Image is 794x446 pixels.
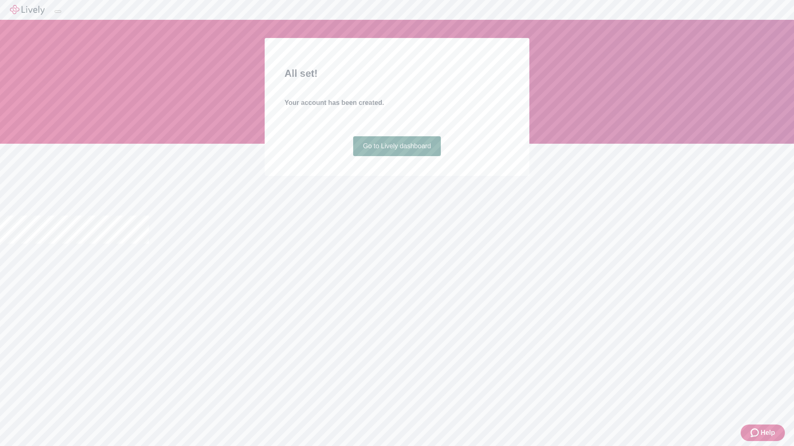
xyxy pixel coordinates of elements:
[55,10,61,13] button: Log out
[353,136,441,156] a: Go to Lively dashboard
[285,66,509,81] h2: All set!
[10,5,45,15] img: Lively
[751,428,761,438] svg: Zendesk support icon
[741,425,785,441] button: Zendesk support iconHelp
[285,98,509,108] h4: Your account has been created.
[761,428,775,438] span: Help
